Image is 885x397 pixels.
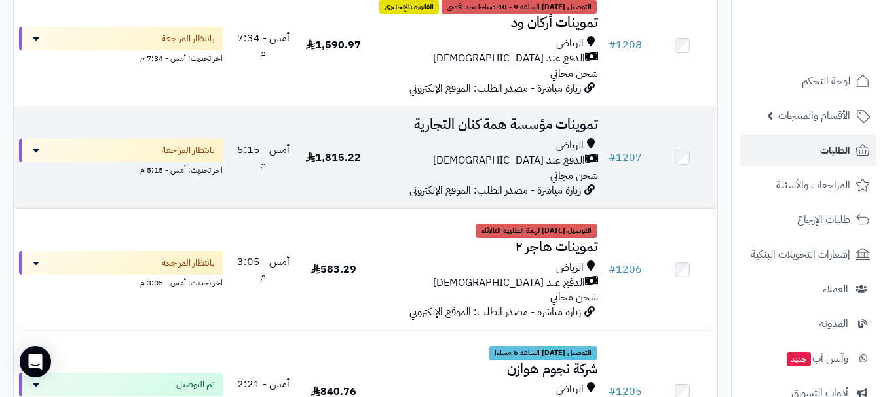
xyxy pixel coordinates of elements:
[20,346,51,377] div: Open Intercom Messenger
[609,150,616,165] span: #
[311,262,356,277] span: 583.29
[778,107,850,125] span: الأقسام والمنتجات
[433,153,585,168] span: الدفع عند [DEMOGRAPHIC_DATA]
[374,15,598,30] h3: تموينات أركان ود
[550,167,598,183] span: شحن مجاني
[556,382,584,397] span: الرياض
[176,378,215,391] span: تم التوصيل
[237,30,290,61] span: أمس - 7:34 م
[162,32,215,45] span: بانتظار المراجعة
[609,150,642,165] a: #1207
[550,65,598,81] span: شحن مجاني
[740,204,877,235] a: طلبات الإرجاع
[609,37,616,53] span: #
[740,273,877,305] a: العملاء
[740,239,877,270] a: إشعارات التحويلات البنكية
[237,142,290,173] span: أمس - 5:15 م
[476,224,597,238] span: التوصيل [DATE] لهذة الطلبية الثالاثاء
[776,176,850,194] span: المراجعات والأسئلة
[433,51,585,66] span: الدفع عند [DEMOGRAPHIC_DATA]
[162,144,215,157] span: بانتظار المراجعة
[489,346,597,360] span: التوصيل [DATE] الساعه 6 مساءا
[409,304,581,320] span: زيارة مباشرة - مصدر الطلب: الموقع الإلكتروني
[556,36,584,51] span: الرياض
[433,275,585,290] span: الدفع عند [DEMOGRAPHIC_DATA]
[740,343,877,374] a: وآتس آبجديد
[556,138,584,153] span: الرياض
[374,239,598,254] h3: تموينات هاجر ٢
[237,254,290,285] span: أمس - 3:05 م
[787,352,811,366] span: جديد
[409,80,581,96] span: زيارة مباشرة - مصدر الطلب: الموقع الإلكتروني
[556,260,584,275] span: الرياض
[796,35,873,63] img: logo-2.png
[751,245,850,264] span: إشعارات التحويلات البنكية
[306,37,361,53] span: 1,590.97
[785,349,848,368] span: وآتس آب
[740,308,877,339] a: المدونة
[740,65,877,97] a: لوحة التحكم
[820,141,850,160] span: الطلبات
[823,280,848,298] span: العملاء
[19,50,223,64] div: اخر تحديث: أمس - 7:34 م
[819,315,848,333] span: المدونة
[740,135,877,166] a: الطلبات
[550,289,598,305] span: شحن مجاني
[802,72,850,90] span: لوحة التحكم
[797,211,850,229] span: طلبات الإرجاع
[374,117,598,132] h3: تموينات مؤسسة همة كنان التجارية
[19,162,223,176] div: اخر تحديث: أمس - 5:15 م
[609,37,642,53] a: #1208
[409,182,581,198] span: زيارة مباشرة - مصدر الطلب: الموقع الإلكتروني
[306,150,361,165] span: 1,815.22
[740,169,877,201] a: المراجعات والأسئلة
[19,275,223,288] div: اخر تحديث: أمس - 3:05 م
[374,362,598,377] h3: شركة نجوم هوازن
[609,262,616,277] span: #
[609,262,642,277] a: #1206
[162,256,215,269] span: بانتظار المراجعة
